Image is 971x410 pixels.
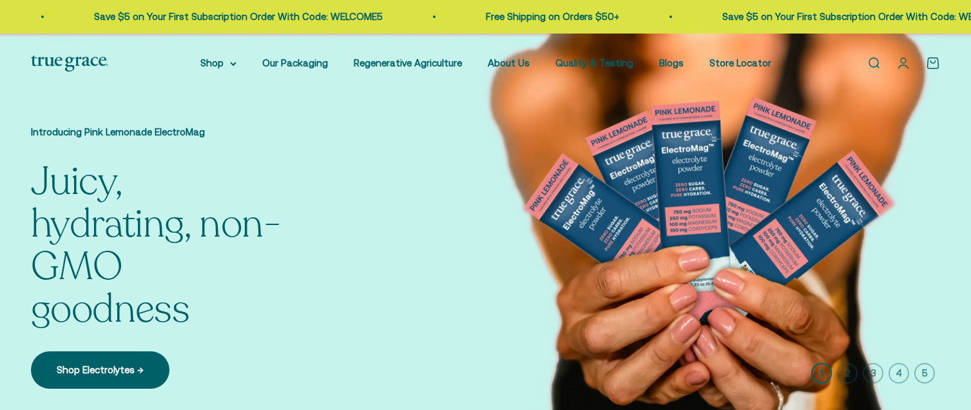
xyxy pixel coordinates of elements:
button: 1 [811,363,832,384]
a: Our Packaging [262,57,328,68]
a: Shop Electrolytes → [31,351,169,389]
a: About Us [488,57,530,68]
a: Free Shipping on Orders $50+ [480,11,613,22]
button: 2 [837,363,858,384]
p: Introducing Pink Lemonade ElectroMag [31,124,289,140]
split-lines: Juicy, hydrating, non-GMO goodness [31,155,280,336]
a: Store Locator [709,57,771,68]
button: 4 [889,363,909,384]
summary: Shop [200,55,236,71]
a: Quality & Testing [555,57,633,68]
button: 3 [863,363,883,384]
p: Save $5 on Your First Subscription Order With Code: WELCOME5 [88,9,377,24]
a: Regenerative Agriculture [354,57,462,68]
button: 5 [914,363,935,384]
a: Blogs [659,57,684,68]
